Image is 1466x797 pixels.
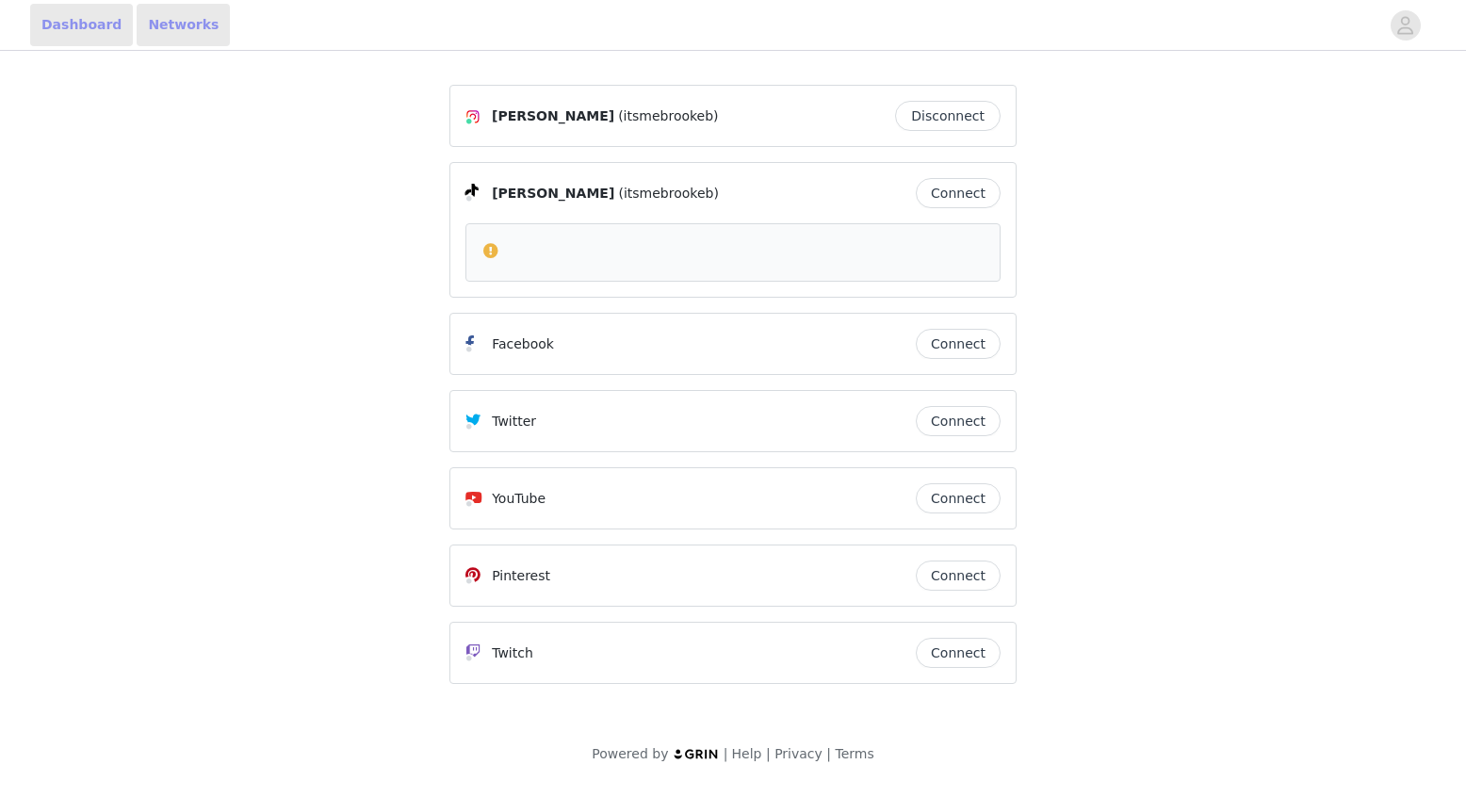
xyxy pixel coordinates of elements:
p: YouTube [492,489,546,509]
img: logo [673,748,720,760]
a: Dashboard [30,4,133,46]
span: | [766,746,771,761]
button: Connect [916,329,1001,359]
span: | [826,746,831,761]
a: Networks [137,4,230,46]
button: Connect [916,406,1001,436]
button: Connect [916,178,1001,208]
span: [PERSON_NAME] [492,106,614,126]
p: Twitter [492,412,536,431]
p: Facebook [492,334,554,354]
span: [PERSON_NAME] [492,184,614,203]
span: Powered by [592,746,668,761]
p: Pinterest [492,566,550,586]
span: (itsmebrookeb) [618,184,718,203]
p: Twitch [492,643,533,663]
a: Privacy [774,746,823,761]
button: Disconnect [895,101,1001,131]
span: | [724,746,728,761]
button: Connect [916,483,1001,513]
span: (itsmebrookeb) [618,106,718,126]
button: Connect [916,638,1001,668]
a: Terms [835,746,873,761]
a: Help [732,746,762,761]
button: Connect [916,561,1001,591]
img: Instagram Icon [465,109,481,124]
div: avatar [1396,10,1414,41]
